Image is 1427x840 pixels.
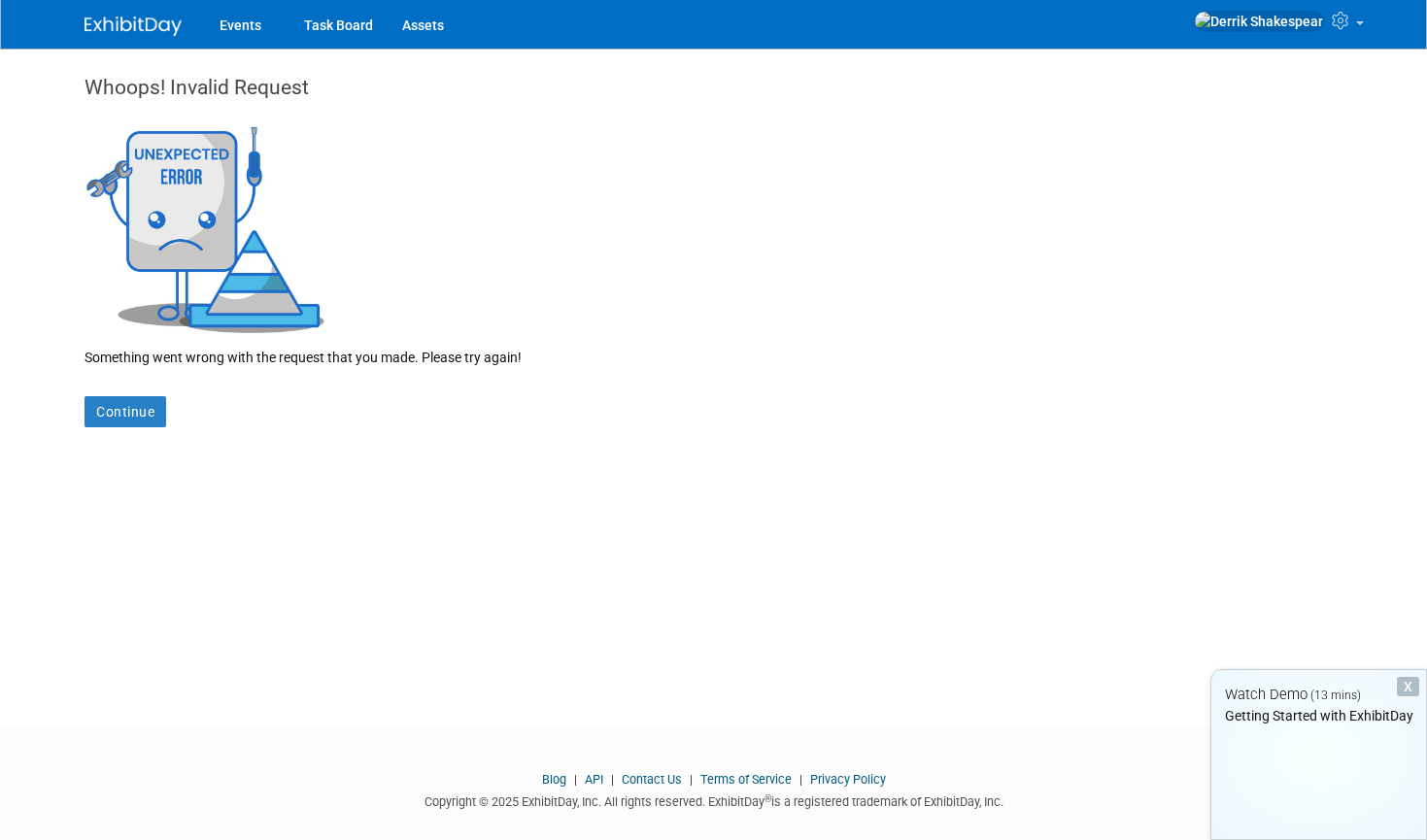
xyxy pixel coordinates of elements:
a: Contact Us [622,772,682,787]
div: Watch Demo [1211,685,1426,705]
span: | [685,772,697,787]
a: Terms of Service [700,772,792,787]
span: | [569,772,582,787]
span: (13 mins) [1310,689,1361,702]
div: Getting Started with ExhibitDay [1211,706,1426,725]
a: Privacy Policy [810,772,886,787]
a: API [585,772,603,787]
span: | [606,772,619,787]
sup: ® [764,793,771,804]
div: Dismiss [1397,677,1419,696]
img: Invalid Request [85,121,327,333]
div: Something went wrong with the request that you made. Please try again! [85,333,1342,367]
a: Blog [542,772,566,787]
span: | [795,772,807,787]
img: ExhibitDay [85,17,182,36]
div: Whoops! Invalid Request [85,73,1342,121]
a: Continue [85,396,166,427]
img: Derrik Shakespear [1194,11,1324,32]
